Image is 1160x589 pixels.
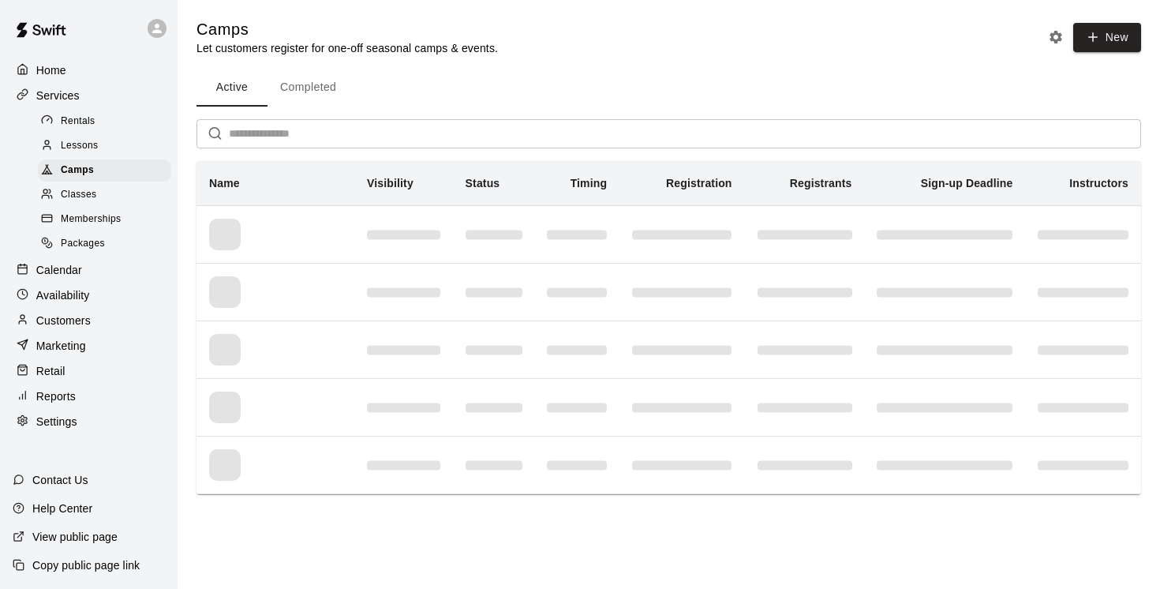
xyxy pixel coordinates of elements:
[38,208,171,231] div: Memberships
[1073,23,1141,52] button: New
[36,363,65,379] p: Retail
[36,338,86,354] p: Marketing
[61,212,121,227] span: Memberships
[921,177,1013,189] b: Sign-up Deadline
[36,388,76,404] p: Reports
[38,232,178,257] a: Packages
[36,62,66,78] p: Home
[38,183,178,208] a: Classes
[571,177,608,189] b: Timing
[38,208,178,232] a: Memberships
[666,177,732,189] b: Registration
[36,262,82,278] p: Calendar
[38,233,171,255] div: Packages
[38,184,171,206] div: Classes
[367,177,413,189] b: Visibility
[38,159,178,183] a: Camps
[61,138,99,154] span: Lessons
[209,177,240,189] b: Name
[32,472,88,488] p: Contact Us
[1044,25,1068,49] button: Camp settings
[61,236,105,252] span: Packages
[196,19,498,40] h5: Camps
[13,334,165,358] a: Marketing
[196,161,1141,494] table: simple table
[36,414,77,430] p: Settings
[36,287,90,303] p: Availability
[13,309,165,332] a: Customers
[13,385,165,408] a: Reports
[38,111,171,133] div: Rentals
[38,109,178,133] a: Rentals
[13,410,165,433] a: Settings
[1068,30,1141,43] a: New
[36,313,91,328] p: Customers
[36,88,80,103] p: Services
[32,529,118,545] p: View public page
[1069,177,1128,189] b: Instructors
[38,133,178,158] a: Lessons
[13,84,165,107] a: Services
[32,557,140,573] p: Copy public page link
[38,135,171,157] div: Lessons
[790,177,852,189] b: Registrants
[13,283,165,307] a: Availability
[13,359,165,383] a: Retail
[196,69,268,107] button: Active
[466,177,500,189] b: Status
[13,58,165,82] a: Home
[196,40,498,56] p: Let customers register for one-off seasonal camps & events.
[61,187,96,203] span: Classes
[13,258,165,282] a: Calendar
[38,159,171,182] div: Camps
[32,501,92,516] p: Help Center
[61,163,94,178] span: Camps
[268,69,349,107] button: Completed
[61,114,95,129] span: Rentals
